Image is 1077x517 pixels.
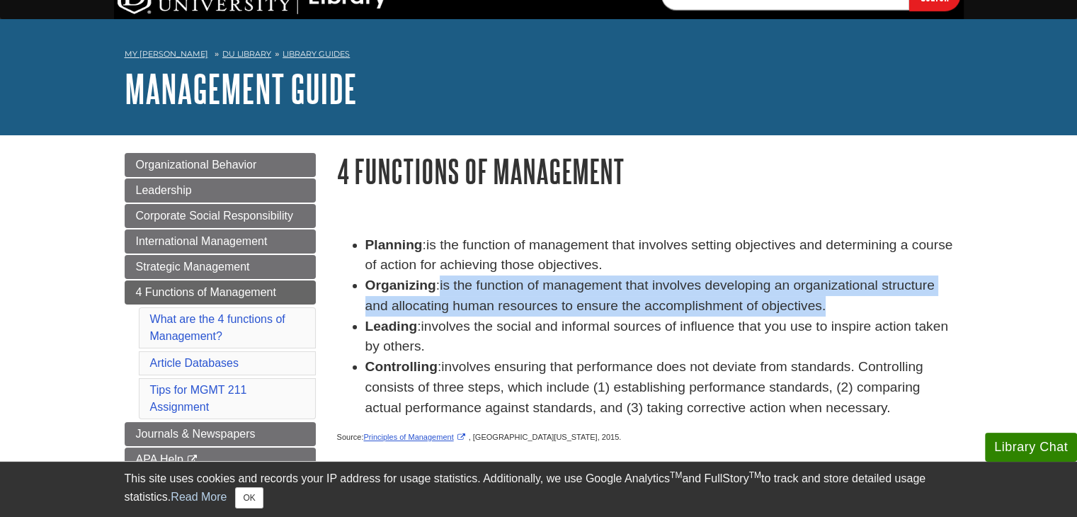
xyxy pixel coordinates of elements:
[186,455,198,465] i: This link opens in a new window
[150,357,239,369] a: Article Databases
[125,255,316,279] a: Strategic Management
[136,286,276,298] span: 4 Functions of Management
[365,237,953,273] span: is the function of management that involves setting objectives and determining a course of action...
[125,422,316,446] a: Journals & Newspapers
[125,204,316,228] a: Corporate Social Responsibility
[365,359,438,374] strong: Controlling
[749,470,761,480] sup: TM
[670,470,682,480] sup: TM
[365,237,423,252] strong: Planning
[136,184,192,196] span: Leadership
[125,48,208,60] a: My [PERSON_NAME]
[365,275,953,317] li: :
[365,319,418,334] strong: Leading
[125,470,953,509] div: This site uses cookies and records your IP address for usage statistics. Additionally, we use Goo...
[337,153,953,189] h1: 4 Functions of Management
[125,45,953,67] nav: breadcrumb
[125,229,316,254] a: International Management
[136,261,250,273] span: Strategic Management
[125,448,316,472] a: APA Help
[125,67,357,110] a: Management Guide
[365,319,948,354] span: involves the social and informal sources of influence that you use to inspire action taken by oth...
[136,159,257,171] span: Organizational Behavior
[365,357,953,418] li: :
[235,487,263,509] button: Close
[337,433,622,441] span: Source: , [GEOGRAPHIC_DATA][US_STATE], 2015.
[365,278,935,313] span: is the function of management that involves developing an organizational structure and allocating...
[222,49,271,59] a: DU Library
[150,384,247,413] a: Tips for MGMT 211 Assignment
[136,428,256,440] span: Journals & Newspapers
[125,178,316,203] a: Leadership
[365,359,923,415] span: involves ensuring that performance does not deviate from standards. Controlling consists of three...
[363,433,468,441] a: Link opens in new window
[283,49,350,59] a: Library Guides
[136,210,293,222] span: Corporate Social Responsibility
[125,153,316,177] a: Organizational Behavior
[365,278,436,292] strong: Organizing
[150,313,285,342] a: What are the 4 functions of Management?
[136,453,183,465] span: APA Help
[365,317,953,358] li: :
[125,153,316,514] div: Guide Page Menu
[171,491,227,503] a: Read More
[125,280,316,305] a: 4 Functions of Management
[136,235,268,247] span: International Management
[365,235,953,276] li: :
[985,433,1077,462] button: Library Chat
